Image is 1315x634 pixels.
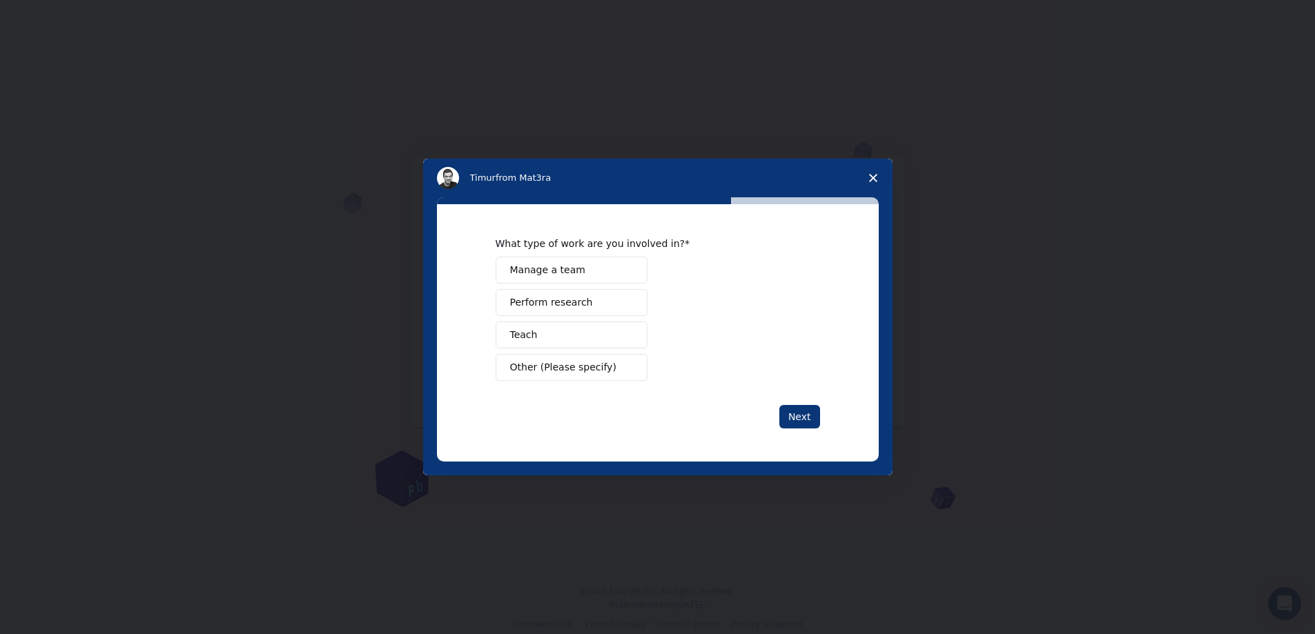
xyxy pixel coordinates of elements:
button: Teach [496,321,647,348]
img: Profile image for Timur [437,167,459,189]
span: Manage a team [510,263,585,277]
span: Close survey [854,159,893,197]
span: Timur [470,172,496,183]
button: Manage a team [496,257,647,284]
span: Other (Please specify) [510,360,616,375]
button: Next [779,405,820,428]
span: Perform research [510,295,593,310]
span: Support [28,10,77,22]
button: Other (Please specify) [496,354,647,381]
span: Teach [510,328,538,342]
div: What type of work are you involved in? [496,237,799,250]
button: Perform research [496,289,647,316]
span: from Mat3ra [496,172,551,183]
